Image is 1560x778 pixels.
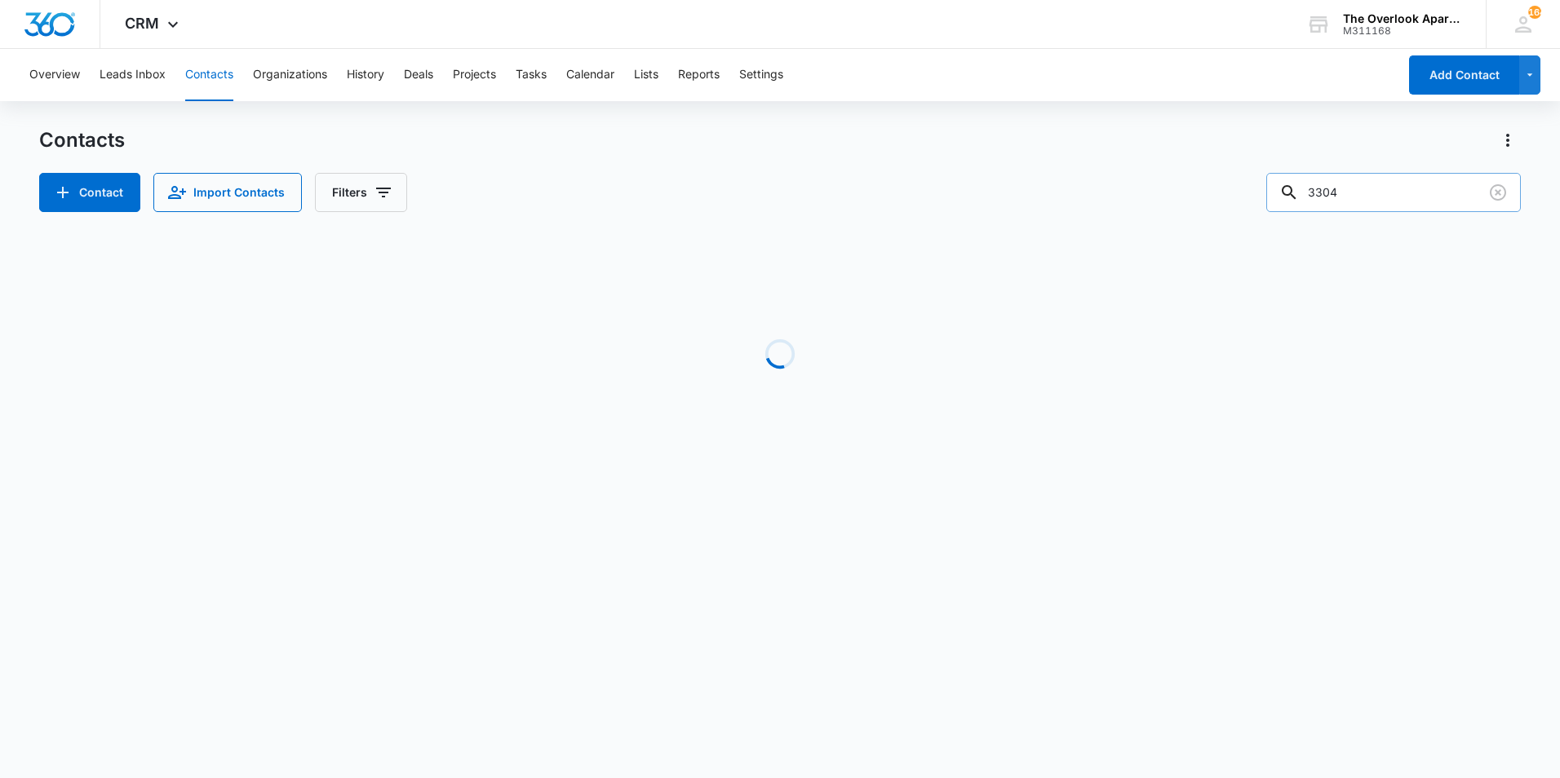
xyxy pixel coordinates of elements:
[1409,55,1519,95] button: Add Contact
[453,49,496,101] button: Projects
[100,49,166,101] button: Leads Inbox
[566,49,614,101] button: Calendar
[1266,173,1521,212] input: Search Contacts
[634,49,658,101] button: Lists
[1528,6,1541,19] div: notifications count
[404,49,433,101] button: Deals
[516,49,547,101] button: Tasks
[1485,179,1511,206] button: Clear
[678,49,720,101] button: Reports
[739,49,783,101] button: Settings
[39,128,125,153] h1: Contacts
[315,173,407,212] button: Filters
[1343,12,1462,25] div: account name
[1495,127,1521,153] button: Actions
[347,49,384,101] button: History
[125,15,159,32] span: CRM
[253,49,327,101] button: Organizations
[1528,6,1541,19] span: 164
[1343,25,1462,37] div: account id
[39,173,140,212] button: Add Contact
[153,173,302,212] button: Import Contacts
[185,49,233,101] button: Contacts
[29,49,80,101] button: Overview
